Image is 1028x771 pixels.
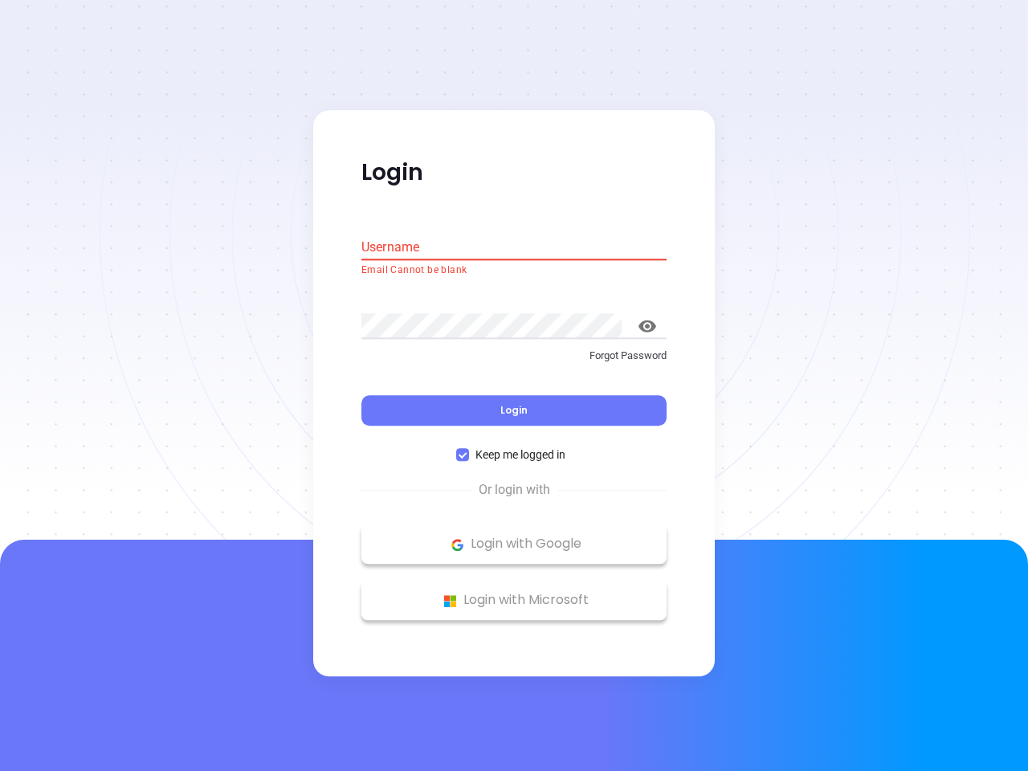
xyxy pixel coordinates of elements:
button: Google Logo Login with Google [361,524,667,565]
p: Login [361,158,667,187]
p: Login with Google [369,532,659,557]
img: Microsoft Logo [440,591,460,611]
span: Or login with [471,481,558,500]
span: Keep me logged in [469,447,572,464]
p: Email Cannot be blank [361,263,667,279]
button: Login [361,396,667,426]
button: Microsoft Logo Login with Microsoft [361,581,667,621]
p: Login with Microsoft [369,589,659,613]
span: Login [500,404,528,418]
button: toggle password visibility [628,307,667,345]
img: Google Logo [447,535,467,555]
p: Forgot Password [361,348,667,364]
a: Forgot Password [361,348,667,377]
